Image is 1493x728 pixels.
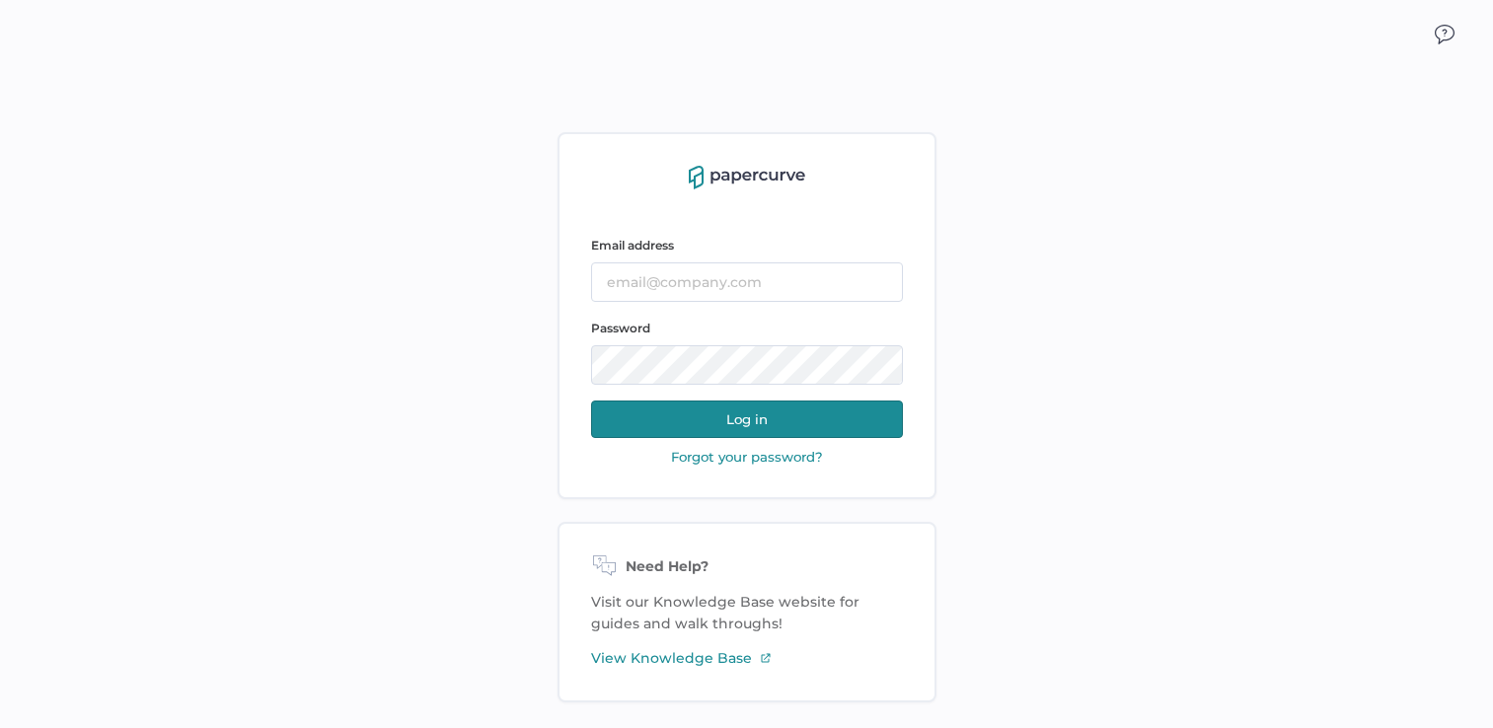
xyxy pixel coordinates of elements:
span: View Knowledge Base [591,647,752,669]
img: icon_chat.2bd11823.svg [1435,25,1455,44]
span: Email address [591,238,674,253]
button: Log in [591,400,903,438]
img: external-link-icon-3.58f4c051.svg [760,652,772,664]
button: Forgot your password? [665,448,829,466]
span: Password [591,321,650,335]
div: Need Help? [591,555,903,579]
img: papercurve-logo-colour.7244d18c.svg [689,166,805,189]
input: email@company.com [591,262,903,302]
img: need-help-icon.d526b9f7.svg [591,555,618,579]
div: Visit our Knowledge Base website for guides and walk throughs! [558,522,936,702]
